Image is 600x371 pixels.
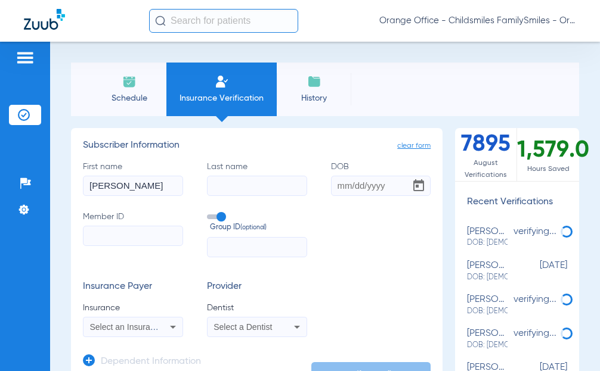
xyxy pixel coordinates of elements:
[455,128,517,181] div: 7895
[215,74,229,89] img: Manual Insurance Verification
[467,226,508,248] div: [PERSON_NAME]
[214,322,272,332] span: Select a Dentist
[379,15,576,27] span: Orange Office - Childsmiles FamilySmiles - Orange St Dental Associates LLC - Orange General DBA A...
[514,227,556,236] span: verifying...
[467,340,508,351] span: DOB: [DEMOGRAPHIC_DATA]
[467,272,508,283] span: DOB: [DEMOGRAPHIC_DATA]
[286,92,342,104] span: History
[83,302,183,314] span: Insurance
[149,9,298,33] input: Search for patients
[83,140,431,152] h3: Subscriber Information
[90,322,164,332] span: Select an Insurance
[210,223,307,233] span: Group ID
[83,211,183,257] label: Member ID
[24,9,65,30] img: Zuub Logo
[155,15,166,26] img: Search Icon
[508,260,567,282] span: [DATE]
[83,281,183,293] h3: Insurance Payer
[514,329,556,338] span: verifying...
[331,161,431,196] label: DOB
[240,223,267,233] small: (optional)
[207,176,307,196] input: Last name
[207,161,307,196] label: Last name
[455,197,579,208] h3: Recent Verifications
[467,306,508,317] span: DOB: [DEMOGRAPHIC_DATA]
[467,238,508,248] span: DOB: [DEMOGRAPHIC_DATA]
[331,176,431,196] input: DOBOpen calendar
[407,174,431,198] button: Open calendar
[467,294,508,316] div: [PERSON_NAME]
[514,295,556,304] span: verifying...
[517,128,579,181] div: 1,579.0
[467,260,508,282] div: [PERSON_NAME]
[207,281,307,293] h3: Provider
[101,356,201,368] h3: Dependent Information
[16,51,35,65] img: hamburger-icon
[397,140,431,152] span: clear form
[83,161,183,196] label: First name
[517,163,579,175] span: Hours Saved
[175,92,268,104] span: Insurance Verification
[83,176,183,196] input: First name
[207,302,307,314] span: Dentist
[467,328,508,350] div: [PERSON_NAME]
[540,314,600,371] iframe: Chat Widget
[122,74,137,89] img: Schedule
[101,92,157,104] span: Schedule
[455,157,517,181] span: August Verifications
[83,226,183,246] input: Member ID
[307,74,321,89] img: History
